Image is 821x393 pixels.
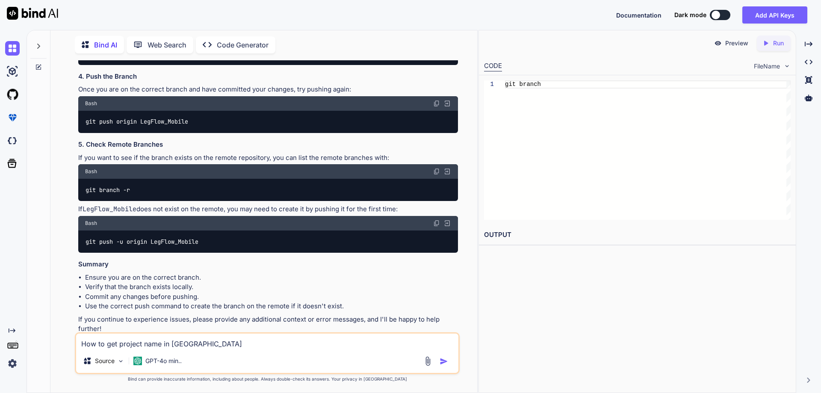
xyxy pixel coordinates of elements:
img: Open in Browser [443,100,451,107]
h3: 5. Check Remote Branches [78,140,458,150]
img: copy [433,100,440,107]
code: git branch -r [85,186,131,195]
p: Bind can provide inaccurate information, including about people. Always double-check its answers.... [75,376,460,382]
p: If does not exist on the remote, you may need to create it by pushing it for the first time: [78,204,458,214]
img: attachment [423,356,433,366]
img: Pick Models [117,358,124,365]
span: Bash [85,220,97,227]
li: Commit any changes before pushing. [85,292,458,302]
span: Dark mode [674,11,706,19]
img: settings [5,356,20,371]
img: Open in Browser [443,168,451,175]
p: Once you are on the correct branch and have committed your changes, try pushing again: [78,85,458,95]
code: git push -u origin LegFlow_Mobile [85,237,199,246]
img: githubLight [5,87,20,102]
p: If you continue to experience issues, please provide any additional context or error messages, an... [78,315,458,334]
img: preview [714,39,722,47]
span: Bash [85,100,97,107]
code: LegFlow_Mobile [83,205,136,213]
img: chat [5,41,20,56]
textarea: How to get project name in [GEOGRAPHIC_DATA] [76,334,458,349]
img: chevron down [783,62,791,70]
img: copy [433,168,440,175]
img: premium [5,110,20,125]
p: Source [95,357,115,365]
img: copy [433,220,440,227]
div: 1 [484,80,494,89]
p: GPT-4o min.. [145,357,182,365]
span: git branch [505,81,541,88]
button: Documentation [616,11,662,20]
span: FileName [754,62,780,71]
img: darkCloudIdeIcon [5,133,20,148]
img: Open in Browser [443,219,451,227]
p: Preview [725,39,748,47]
li: Verify that the branch exists locally. [85,282,458,292]
div: CODE [484,61,502,71]
button: Add API Keys [742,6,807,24]
code: git push origin LegFlow_Mobile [85,117,189,126]
span: Bash [85,168,97,175]
h2: OUTPUT [479,225,796,245]
img: Bind AI [7,7,58,20]
p: Bind AI [94,40,117,50]
img: icon [440,357,448,366]
span: Documentation [616,12,662,19]
img: GPT-4o mini [133,357,142,365]
li: Ensure you are on the correct branch. [85,273,458,283]
p: Web Search [148,40,186,50]
img: ai-studio [5,64,20,79]
p: Run [773,39,784,47]
li: Use the correct push command to create the branch on the remote if it doesn't exist. [85,301,458,311]
h3: 4. Push the Branch [78,72,458,82]
h3: Summary [78,260,458,269]
p: If you want to see if the branch exists on the remote repository, you can list the remote branche... [78,153,458,163]
p: Code Generator [217,40,269,50]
